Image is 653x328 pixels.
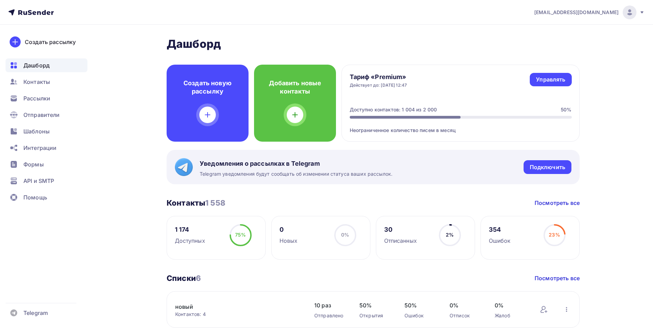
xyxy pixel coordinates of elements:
[23,144,56,152] span: Интеграции
[561,106,571,113] div: 50%
[23,193,47,201] span: Помощь
[359,301,391,309] span: 50%
[205,198,225,207] span: 1 558
[23,78,50,86] span: Контакты
[6,124,87,138] a: Шаблоны
[350,73,407,81] h4: Тариф «Premium»
[23,160,44,168] span: Формы
[200,160,392,168] span: Уведомления о рассылках в Telegram
[359,312,391,319] div: Открытия
[534,9,619,16] span: [EMAIL_ADDRESS][DOMAIN_NAME]
[23,61,50,69] span: Дашборд
[167,198,225,208] h3: Контакты
[6,58,87,72] a: Дашборд
[178,79,238,96] h4: Создать новую рассылку
[280,226,298,234] div: 0
[495,312,526,319] div: Жалоб
[280,237,298,245] div: Новых
[175,237,205,245] div: Доступных
[167,37,580,51] h2: Дашборд
[314,312,346,319] div: Отправлено
[530,163,565,171] div: Подключить
[350,106,437,113] div: Доступно контактов: 1 004 из 2 000
[341,232,349,238] span: 0%
[535,274,580,282] a: Посмотреть все
[404,312,436,319] div: Ошибок
[175,303,292,311] a: новый
[489,226,511,234] div: 354
[495,301,526,309] span: 0%
[534,6,645,19] a: [EMAIL_ADDRESS][DOMAIN_NAME]
[167,273,201,283] h3: Списки
[350,119,572,134] div: Неограниченное количество писем в месяц
[6,91,87,105] a: Рассылки
[23,94,50,102] span: Рассылки
[489,237,511,245] div: Ошибок
[175,311,301,318] div: Контактов: 4
[6,108,87,122] a: Отправители
[549,232,560,238] span: 23%
[404,301,436,309] span: 50%
[384,237,417,245] div: Отписанных
[23,309,48,317] span: Telegram
[384,226,417,234] div: 30
[446,232,454,238] span: 2%
[196,274,201,283] span: 6
[450,312,481,319] div: Отписок
[25,38,76,46] div: Создать рассылку
[175,226,205,234] div: 1 174
[6,75,87,89] a: Контакты
[535,199,580,207] a: Посмотреть все
[23,111,60,119] span: Отправители
[450,301,481,309] span: 0%
[265,79,325,96] h4: Добавить новые контакты
[200,171,392,177] span: Telegram уведомления будут сообщать об изменении статуса ваших рассылок.
[6,157,87,171] a: Формы
[235,232,246,238] span: 75%
[23,127,50,135] span: Шаблоны
[23,177,54,185] span: API и SMTP
[350,83,407,88] div: Действует до: [DATE] 12:47
[536,76,565,84] div: Управлять
[314,301,346,309] span: 10 раз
